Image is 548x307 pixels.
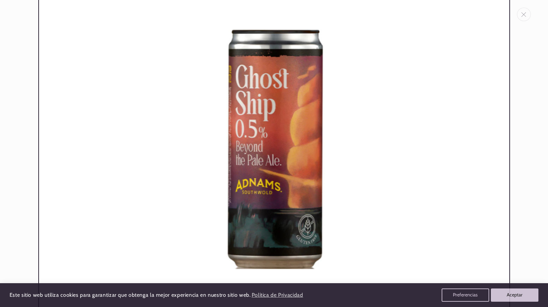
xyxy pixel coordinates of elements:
a: Política de Privacidad (opens in a new tab) [250,289,304,301]
button: Aceptar [491,288,538,302]
button: Preferencias [442,288,489,302]
button: Close [517,8,531,21]
span: Este sitio web utiliza cookies para garantizar que obtenga la mejor experiencia en nuestro sitio ... [10,292,251,298]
